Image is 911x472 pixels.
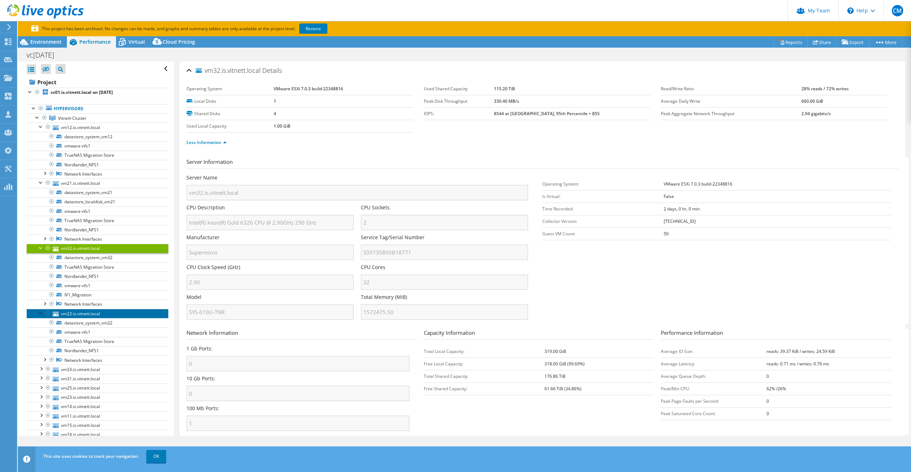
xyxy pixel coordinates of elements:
a: datastore_system_vm21 [27,188,168,197]
a: Network Interfaces [27,300,168,309]
a: Export [836,37,869,48]
a: Network Interfaces [27,355,168,365]
a: datastore_localdisk_vm21 [27,197,168,206]
a: Reports [774,37,808,48]
td: Free Local Capacity: [424,358,545,370]
a: More [869,37,902,48]
td: Free Shared Capacity: [424,382,545,395]
b: 318.00 GiB (99.69%) [544,361,585,367]
label: Read/Write Ratio [661,85,801,92]
b: 1.00 GiB [274,123,290,129]
b: 330.40 MB/s [494,98,519,104]
b: reads: 0.71 ms / writes: 0.76 ms [767,361,829,367]
a: Less Information [186,139,227,145]
a: datastore_system_vm12 [27,132,168,141]
label: CPU Cores [361,264,385,271]
b: VMware ESXi 7.0.3 build-22348816 [274,86,343,92]
b: 4 [274,111,276,117]
b: reads: 39.37 KiB / writes: 24.59 KiB [767,348,835,354]
a: Vitnett-Cluster [27,113,168,123]
b: 28% reads / 72% writes [801,86,849,92]
a: vc01.is.vitnett.local on [DATE] [27,88,168,97]
a: vm15.is.vitnett.local [27,420,168,430]
a: vmware-nfs1 [27,141,168,151]
h1: vc[DATE] [23,51,65,59]
label: Peak Aggregate Network Throughput [661,110,801,117]
a: Nordlandet_NFS1 [27,160,168,169]
a: TrueNAS Migration Store [27,262,168,272]
h3: Performance Information [661,329,891,340]
a: Nordlandet_NFS1 [27,346,168,355]
label: Used Shared Capacity [424,85,494,92]
b: 1 [274,98,276,104]
label: Total Memory (MiB) [361,294,407,301]
span: Virtual [128,38,145,45]
label: IOPS: [424,110,494,117]
a: TrueNAS Migration Store [27,151,168,160]
b: vc01.is.vitnett.local on [DATE] [51,89,113,95]
span: Environment [30,38,62,45]
a: vm23.is.vitnett.local [27,393,168,402]
b: 8544 at [GEOGRAPHIC_DATA], 95th Percentile = 855 [494,111,600,117]
a: Hypervisors [27,104,168,113]
a: vm24.is.vitnett.local [27,430,168,439]
b: [TECHNICAL_ID] [664,218,696,224]
svg: \n [847,7,854,14]
td: Average IO Size: [661,345,767,358]
a: Project [27,76,168,88]
b: 176.86 TiB [544,373,565,379]
span: Cloud Pricing [163,38,195,45]
span: Vitnett-Cluster [58,115,86,121]
a: vm33.is.vitnett.local [27,365,168,374]
td: Total Shared Capacity: [424,370,545,382]
b: 0 [767,373,769,379]
span: Performance [79,38,111,45]
td: Total Local Capacity: [424,345,545,358]
a: vm14.is.vitnett.local [27,402,168,411]
label: Model [186,294,201,301]
a: TrueNAS Migration Store [27,337,168,346]
a: Restore [299,23,327,34]
label: Local Disks [186,98,274,105]
a: Nordlandet_NFS1 [27,272,168,281]
label: Peak Disk Throughput [424,98,494,105]
a: vm21.is.vitnett.local [27,178,168,188]
b: 50 [664,231,669,237]
label: Average Daily Write [661,98,801,105]
span: vm32.is.vitnett.local [196,67,260,74]
b: 2.94 gigabits/s [801,111,831,117]
b: 115.20 TiB [494,86,515,92]
a: vmware-nfs1 [27,206,168,216]
label: Shared Disks [186,110,274,117]
b: 2 days, 0 hr, 0 min [664,206,700,212]
span: Details [262,66,282,75]
b: 0 [767,398,769,404]
label: Service Tag/Serial Number [361,234,425,241]
td: Is Virtual: [542,190,664,203]
td: Operating System: [542,178,664,190]
td: Average Queue Depth: [661,370,767,382]
a: vm31.is.vitnett.local [27,374,168,383]
td: Peak/Min CPU: [661,382,767,395]
td: Time Recorded: [542,203,664,215]
b: False [664,193,674,199]
a: OK [146,450,166,463]
td: Average Latency: [661,358,767,370]
a: vm12.is.vitnett.local [27,123,168,132]
a: vm22.is.vitnett.local [27,309,168,318]
h3: Server Information [186,158,898,169]
label: 100 Mb Ports: [186,405,219,412]
label: Manufacturer [186,234,220,241]
a: vm11.is.vitnett.local [27,411,168,420]
a: TrueNAS Migration Store [27,216,168,225]
span: This site uses cookies to track your navigation. [43,453,139,459]
a: Share [807,37,837,48]
td: Guest VM Count: [542,227,664,240]
b: 62% /26% [767,386,786,392]
a: datastore_system_vm22 [27,318,168,327]
a: vmware-nfs1 [27,327,168,337]
td: Collector Version: [542,215,664,227]
td: Peak Page Faults per Second: [661,395,767,407]
span: CM [892,5,903,16]
label: CPU Description [186,204,225,211]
